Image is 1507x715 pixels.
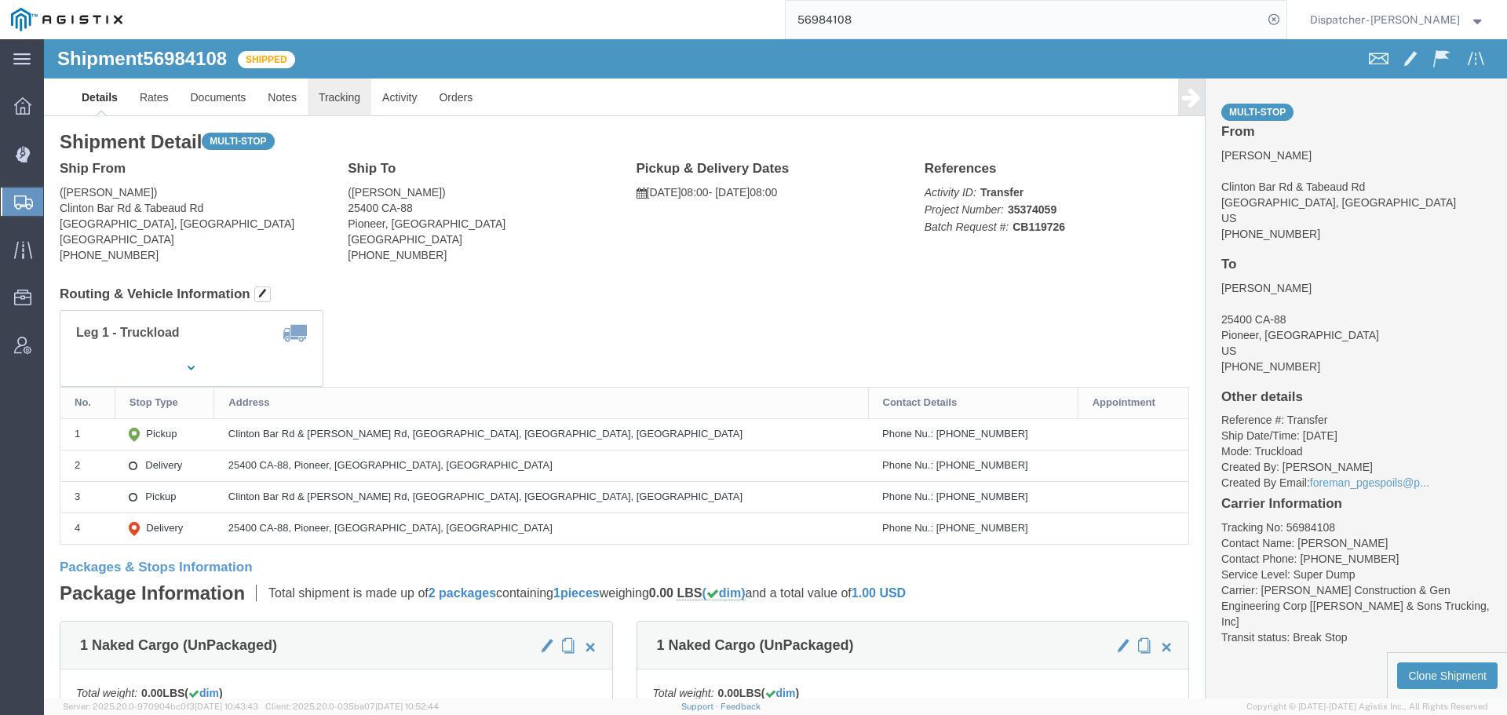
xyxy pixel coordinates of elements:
span: Dispatcher - Cameron Bowman [1310,11,1460,28]
button: Dispatcher - [PERSON_NAME] [1309,10,1486,29]
img: logo [11,8,122,31]
input: Search for shipment number, reference number [786,1,1263,38]
span: [DATE] 10:52:44 [375,702,439,711]
span: Copyright © [DATE]-[DATE] Agistix Inc., All Rights Reserved [1246,700,1488,713]
span: Client: 2025.20.0-035ba07 [265,702,439,711]
a: Support [681,702,721,711]
iframe: FS Legacy Container [44,39,1507,699]
span: Server: 2025.20.0-970904bc0f3 [63,702,258,711]
span: [DATE] 10:43:43 [195,702,258,711]
a: Feedback [721,702,761,711]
